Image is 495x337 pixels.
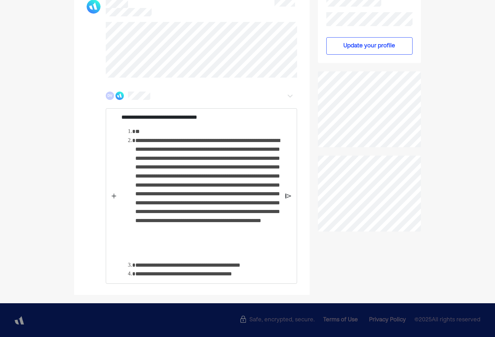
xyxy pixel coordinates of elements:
[106,92,114,100] div: DV
[414,316,480,324] span: © 2025 All rights reserved
[323,316,358,324] div: Terms of Use
[369,316,406,324] div: Privacy Policy
[326,37,413,55] button: Update your profile
[118,109,284,284] div: Rich Text Editor. Editing area: main
[240,316,315,322] div: Safe, encrypted, secure.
